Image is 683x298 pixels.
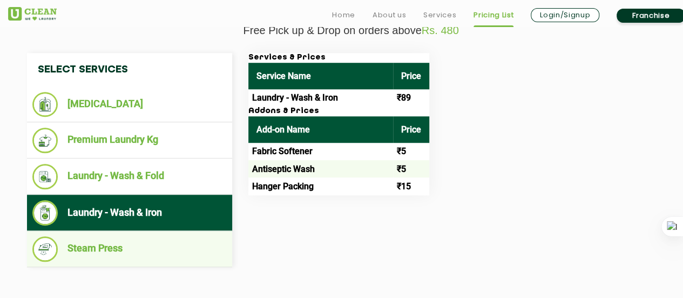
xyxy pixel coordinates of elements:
[248,53,429,63] h3: Services & Prices
[248,160,393,177] td: Antiseptic Wash
[32,128,227,153] li: Premium Laundry Kg
[32,200,58,226] img: Laundry - Wash & Iron
[248,63,393,89] th: Service Name
[393,116,429,143] th: Price
[393,177,429,195] td: ₹15
[474,9,513,22] a: Pricing List
[32,236,227,262] li: Steam Press
[248,143,393,160] td: Fabric Softener
[32,236,58,262] img: Steam Press
[332,9,355,22] a: Home
[393,63,429,89] th: Price
[32,164,227,189] li: Laundry - Wash & Fold
[8,7,57,21] img: UClean Laundry and Dry Cleaning
[32,200,227,226] li: Laundry - Wash & Iron
[423,9,456,22] a: Services
[32,128,58,153] img: Premium Laundry Kg
[248,107,429,116] h3: Addons & Prices
[531,8,599,22] a: Login/Signup
[32,164,58,189] img: Laundry - Wash & Fold
[248,116,393,143] th: Add-on Name
[422,24,459,36] span: Rs. 480
[393,160,429,177] td: ₹5
[373,9,406,22] a: About us
[248,177,393,195] td: Hanger Packing
[32,92,227,117] li: [MEDICAL_DATA]
[248,89,393,107] td: Laundry - Wash & Iron
[393,143,429,160] td: ₹5
[393,89,429,107] td: ₹89
[27,53,232,87] h4: Select Services
[32,92,58,117] img: Dry Cleaning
